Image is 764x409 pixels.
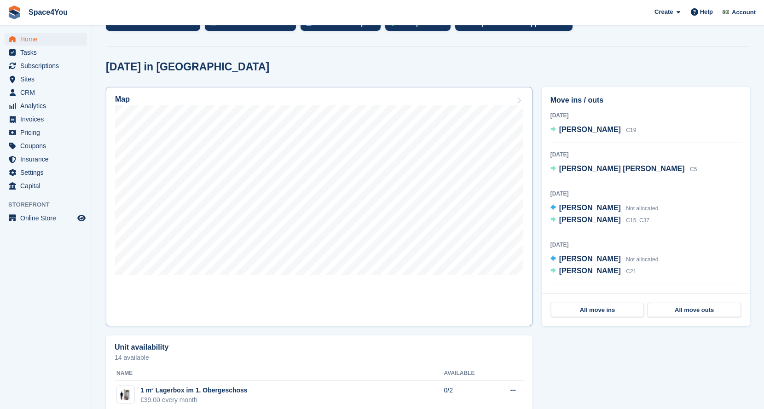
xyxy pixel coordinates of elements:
[550,124,637,136] a: [PERSON_NAME] C19
[551,303,644,317] a: All move ins
[301,15,385,35] a: 5 tasks to complete
[20,139,75,152] span: Coupons
[444,366,493,381] th: Available
[550,253,659,265] a: [PERSON_NAME] Not allocated
[550,202,659,214] a: [PERSON_NAME] Not allocated
[626,268,636,275] span: C21
[626,127,636,133] span: C19
[550,190,741,198] div: [DATE]
[20,126,75,139] span: Pricing
[5,59,87,72] a: menu
[5,33,87,46] a: menu
[117,388,134,402] img: 10-sqft-unit.jpg
[5,212,87,225] a: menu
[106,87,532,326] a: Map
[20,113,75,126] span: Invoices
[559,255,621,263] span: [PERSON_NAME]
[559,216,621,224] span: [PERSON_NAME]
[626,256,658,263] span: Not allocated
[25,5,71,20] a: Space4You
[20,86,75,99] span: CRM
[700,7,713,17] span: Help
[7,6,21,19] img: stora-icon-8386f47178a22dfd0bd8f6a31ec36ba5ce8667c1dd55bd0f319d3a0aa187defe.svg
[559,126,621,133] span: [PERSON_NAME]
[20,153,75,166] span: Insurance
[385,15,455,35] a: 23 open deals
[648,303,741,317] a: All move outs
[5,113,87,126] a: menu
[20,179,75,192] span: Capital
[205,15,301,35] a: 20 unverified identities
[115,343,168,351] h2: Unit availability
[550,241,741,249] div: [DATE]
[732,8,756,17] span: Account
[5,179,87,192] a: menu
[115,95,130,104] h2: Map
[20,212,75,225] span: Online Store
[550,163,697,175] a: [PERSON_NAME] [PERSON_NAME] C5
[8,200,92,209] span: Storefront
[550,292,741,300] div: [DATE]
[20,46,75,59] span: Tasks
[550,214,649,226] a: [PERSON_NAME] C15, C37
[5,99,87,112] a: menu
[550,111,741,120] div: [DATE]
[140,395,248,405] div: €39.00 every month
[20,166,75,179] span: Settings
[20,33,75,46] span: Home
[5,86,87,99] a: menu
[20,59,75,72] span: Subscriptions
[106,61,269,73] h2: [DATE] in [GEOGRAPHIC_DATA]
[115,354,524,361] p: 14 available
[76,213,87,224] a: Preview store
[455,15,577,35] a: 21 price increase opportunities
[559,204,621,212] span: [PERSON_NAME]
[550,265,637,277] a: [PERSON_NAME] C21
[626,217,649,224] span: C15, C37
[626,205,658,212] span: Not allocated
[721,7,730,17] img: Finn-Kristof Kausch
[20,73,75,86] span: Sites
[654,7,673,17] span: Create
[5,126,87,139] a: menu
[106,15,205,35] a: 1 move out to deallocate
[559,165,685,173] span: [PERSON_NAME] [PERSON_NAME]
[690,166,697,173] span: C5
[5,46,87,59] a: menu
[5,139,87,152] a: menu
[5,73,87,86] a: menu
[5,166,87,179] a: menu
[5,153,87,166] a: menu
[115,366,444,381] th: Name
[140,386,248,395] div: 1 m² Lagerbox im 1. Obergeschoss
[550,150,741,159] div: [DATE]
[550,95,741,106] h2: Move ins / outs
[559,267,621,275] span: [PERSON_NAME]
[20,99,75,112] span: Analytics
